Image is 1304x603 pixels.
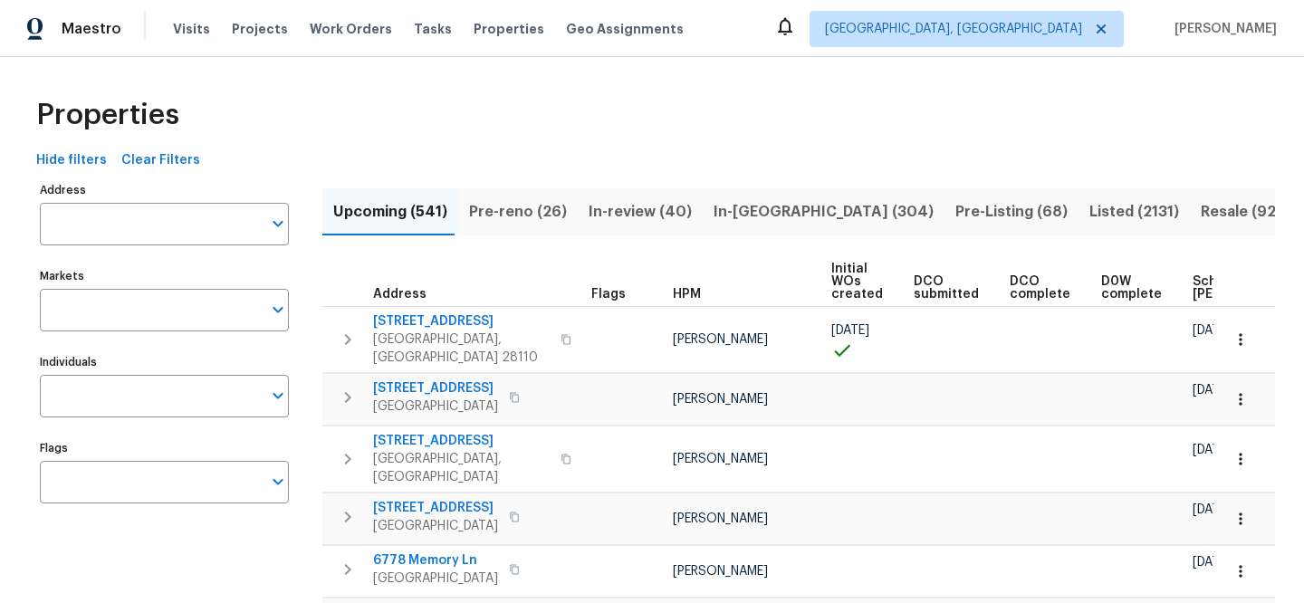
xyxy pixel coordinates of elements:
span: [DATE] [1193,556,1231,569]
span: [PERSON_NAME] [1167,20,1277,38]
span: Properties [36,106,179,124]
span: Clear Filters [121,149,200,172]
span: [PERSON_NAME] [673,393,768,406]
span: [PERSON_NAME] [673,512,768,525]
span: [GEOGRAPHIC_DATA], [GEOGRAPHIC_DATA] 28110 [373,330,550,367]
label: Markets [40,271,289,282]
button: Hide filters [29,144,114,177]
button: Open [265,469,291,494]
span: Initial WOs created [831,263,883,301]
button: Open [265,383,291,408]
span: [DATE] [1193,384,1231,397]
span: Work Orders [310,20,392,38]
span: 6778 Memory Ln [373,551,498,569]
span: [GEOGRAPHIC_DATA] [373,397,498,416]
button: Open [265,211,291,236]
span: [DATE] [1193,324,1231,337]
span: Flags [591,288,626,301]
label: Address [40,185,289,196]
span: DCO complete [1010,275,1070,301]
span: Resale (925) [1201,199,1290,225]
span: [DATE] [831,324,869,337]
span: [DATE] [1193,503,1231,516]
span: [DATE] [1193,444,1231,456]
span: [PERSON_NAME] [673,333,768,346]
span: Scheduled [PERSON_NAME] [1193,275,1295,301]
span: [GEOGRAPHIC_DATA], [GEOGRAPHIC_DATA] [373,450,550,486]
span: D0W complete [1101,275,1162,301]
span: [STREET_ADDRESS] [373,312,550,330]
span: [PERSON_NAME] [673,565,768,578]
span: [PERSON_NAME] [673,453,768,465]
span: Projects [232,20,288,38]
span: Geo Assignments [566,20,684,38]
span: [STREET_ADDRESS] [373,499,498,517]
span: DCO submitted [914,275,979,301]
span: Listed (2131) [1089,199,1179,225]
span: [STREET_ADDRESS] [373,432,550,450]
span: Upcoming (541) [333,199,447,225]
span: Tasks [414,23,452,35]
label: Flags [40,443,289,454]
span: HPM [673,288,701,301]
span: Address [373,288,427,301]
span: [GEOGRAPHIC_DATA] [373,517,498,535]
button: Open [265,297,291,322]
button: Clear Filters [114,144,207,177]
label: Individuals [40,357,289,368]
span: Properties [474,20,544,38]
span: Pre-Listing (68) [955,199,1068,225]
span: [GEOGRAPHIC_DATA], [GEOGRAPHIC_DATA] [825,20,1082,38]
span: In-review (40) [589,199,692,225]
span: Hide filters [36,149,107,172]
span: Maestro [62,20,121,38]
span: [GEOGRAPHIC_DATA] [373,569,498,588]
span: [STREET_ADDRESS] [373,379,498,397]
span: In-[GEOGRAPHIC_DATA] (304) [714,199,934,225]
span: Visits [173,20,210,38]
span: Pre-reno (26) [469,199,567,225]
